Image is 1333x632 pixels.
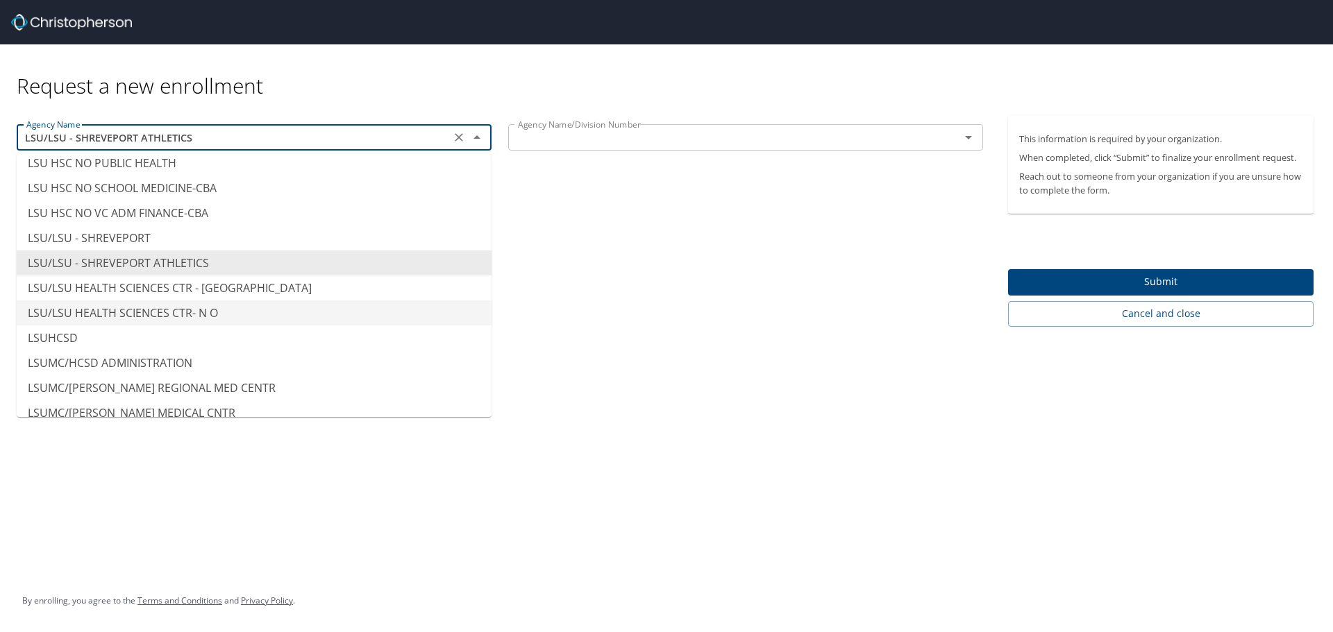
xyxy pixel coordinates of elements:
[1008,269,1314,296] button: Submit
[17,350,492,375] li: LSUMC/HCSD ADMINISTRATION
[17,200,492,225] li: LSU HSC NO VC ADM FINANCE-CBA
[1019,151,1302,164] p: When completed, click “Submit” to finalize your enrollment request.
[137,595,222,606] a: Terms and Conditions
[17,176,492,200] li: LSU HSC NO SCHOOL MEDICINE-CBA
[241,595,293,606] a: Privacy Policy
[449,128,469,147] button: Clear
[1019,170,1302,196] p: Reach out to someone from your organization if you are unsure how to complete the form.
[17,400,492,425] li: LSUMC/[PERSON_NAME] MEDICAL CNTR
[17,300,492,325] li: LSU/LSU HEALTH SCIENCES CTR- N O
[1019,133,1302,146] p: This information is required by your organization.
[11,14,132,31] img: cbt logo
[959,128,978,147] button: Open
[17,375,492,400] li: LSUMC/[PERSON_NAME] REGIONAL MED CENTR
[467,128,487,147] button: Close
[17,44,1325,99] div: Request a new enrollment
[17,325,492,350] li: LSUHCSD
[17,275,492,300] li: LSU/LSU HEALTH SCIENCES CTR - [GEOGRAPHIC_DATA]
[1008,301,1314,327] button: Cancel and close
[1019,305,1302,323] span: Cancel and close
[17,250,492,275] li: LSU/LSU - SHREVEPORT ATHLETICS
[22,583,295,618] div: By enrolling, you agree to the and .
[17,225,492,250] li: LSU/LSU - SHREVEPORT
[1019,273,1302,291] span: Submit
[17,151,492,176] li: LSU HSC NO PUBLIC HEALTH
